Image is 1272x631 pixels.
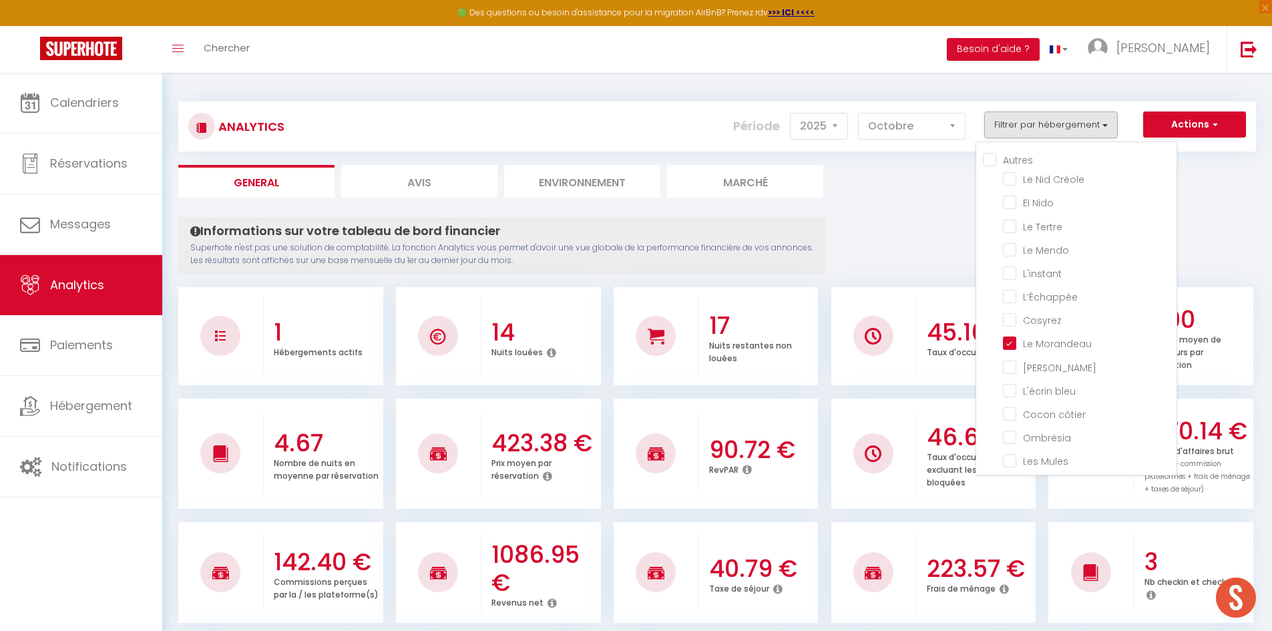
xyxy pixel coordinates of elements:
[667,165,823,198] li: Marché
[1144,574,1241,588] p: Nb checkin et checkout
[1216,578,1256,618] div: Ouvrir le chat
[491,344,543,358] p: Nuits louées
[274,455,379,481] p: Nombre de nuits en moyenne par réservation
[768,7,815,18] a: >>> ICI <<<<
[194,26,260,73] a: Chercher
[1023,385,1076,398] span: L'écrin bleu
[178,165,335,198] li: General
[50,94,119,111] span: Calendriers
[947,38,1040,61] button: Besoin d'aide ?
[709,555,815,583] h3: 40.79 €
[709,337,792,364] p: Nuits restantes non louées
[274,574,379,600] p: Commissions perçues par la / les plateforme(s)
[927,344,1004,358] p: Taux d'occupation
[1023,408,1086,421] span: Cocon côtier
[927,449,1016,488] p: Taux d'occupation en excluant les nuits bloquées
[1078,26,1227,73] a: ... [PERSON_NAME]
[274,429,380,457] h3: 4.67
[50,397,132,414] span: Hébergement
[1023,244,1069,257] span: Le Mendo
[1144,417,1251,445] h3: 1270.14 €
[50,155,128,172] span: Réservations
[709,580,769,594] p: Taxe de séjour
[274,319,380,347] h3: 1
[709,436,815,464] h3: 90.72 €
[1116,39,1210,56] span: [PERSON_NAME]
[274,344,363,358] p: Hébergements actifs
[927,555,1033,583] h3: 223.57 €
[491,429,598,457] h3: 423.38 €
[1144,306,1251,334] h3: 4.00
[865,445,881,462] img: NO IMAGE
[1241,41,1257,57] img: logout
[40,37,122,60] img: Super Booking
[733,112,780,141] label: Période
[341,165,497,198] li: Avis
[1023,220,1062,234] span: Le Tertre
[1143,112,1246,138] button: Actions
[1144,459,1250,494] span: (nuitées + commission plateformes + frais de ménage + taxes de séjour)
[1023,267,1062,280] span: L'instant
[504,165,660,198] li: Environnement
[50,216,111,232] span: Messages
[1023,361,1096,375] span: [PERSON_NAME]
[274,548,380,576] h3: 142.40 €
[1144,331,1221,371] p: Nombre moyen de voyageurs par réservation
[709,461,738,475] p: RevPAR
[50,276,104,293] span: Analytics
[1088,38,1108,58] img: ...
[491,541,598,597] h3: 1086.95 €
[190,224,813,238] h4: Informations sur votre tableau de bord financier
[927,423,1033,451] h3: 46.67 %
[491,594,544,608] p: Revenus net
[190,242,813,267] p: Superhote n'est pas une solution de comptabilité. La fonction Analytics vous permet d'avoir une v...
[1144,548,1251,576] h3: 3
[491,455,552,481] p: Prix moyen par réservation
[491,319,598,347] h3: 14
[927,580,996,594] p: Frais de ménage
[204,41,250,55] span: Chercher
[215,331,226,341] img: NO IMAGE
[51,458,127,475] span: Notifications
[709,312,815,340] h3: 17
[1144,443,1250,495] p: Chiffre d'affaires brut
[984,112,1118,138] button: Filtrer par hébergement
[927,319,1033,347] h3: 45.16 %
[50,337,113,353] span: Paiements
[215,112,284,142] h3: Analytics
